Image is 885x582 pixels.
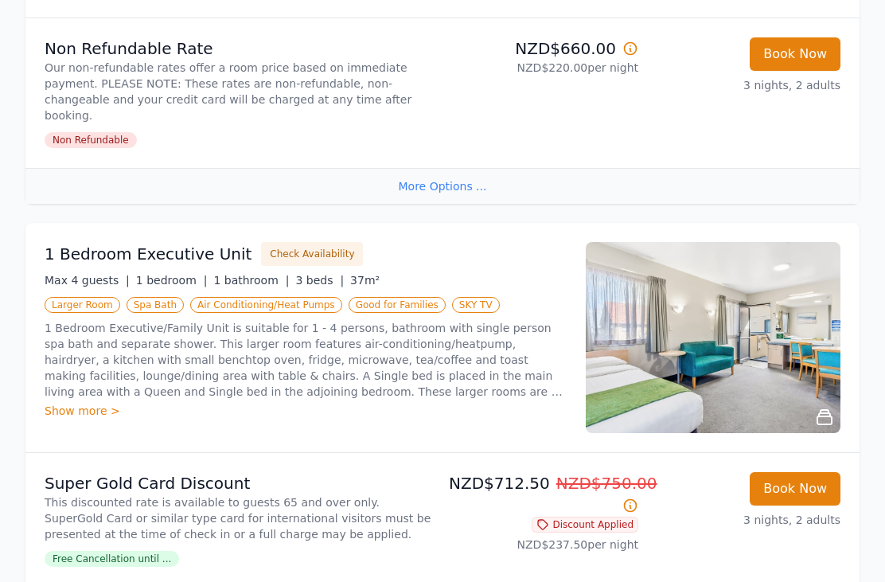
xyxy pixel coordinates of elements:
span: Spa Bath [127,297,184,313]
button: Book Now [750,37,840,71]
div: More Options ... [25,168,860,204]
span: Good for Families [349,297,446,313]
span: 37m² [350,274,380,287]
p: This discounted rate is available to guests 65 and over only. SuperGold Card or similar type card... [45,494,436,542]
p: Super Gold Card Discount [45,472,436,494]
span: Air Conditioning/Heat Pumps [190,297,342,313]
p: Non Refundable Rate [45,37,436,60]
span: SKY TV [452,297,500,313]
div: Show more > [45,403,567,419]
p: NZD$660.00 [449,37,638,60]
p: 3 nights, 2 adults [651,77,840,93]
p: 3 nights, 2 adults [651,512,840,528]
button: Check Availability [261,242,363,266]
span: Non Refundable [45,132,137,148]
p: NZD$220.00 per night [449,60,638,76]
span: Max 4 guests | [45,274,130,287]
p: NZD$237.50 per night [449,537,638,553]
span: Free Cancellation until ... [45,551,179,567]
button: Book Now [750,472,840,506]
span: Discount Applied [532,517,638,533]
span: Larger Room [45,297,120,313]
h3: 1 Bedroom Executive Unit [45,243,251,265]
span: NZD$750.00 [556,474,657,493]
span: 1 bedroom | [136,274,208,287]
p: 1 Bedroom Executive/Family Unit is suitable for 1 - 4 persons, bathroom with single person spa ba... [45,320,567,400]
p: Our non-refundable rates offer a room price based on immediate payment. PLEASE NOTE: These rates ... [45,60,436,123]
span: 3 beds | [295,274,344,287]
p: NZD$712.50 [449,472,638,517]
span: 1 bathroom | [213,274,289,287]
